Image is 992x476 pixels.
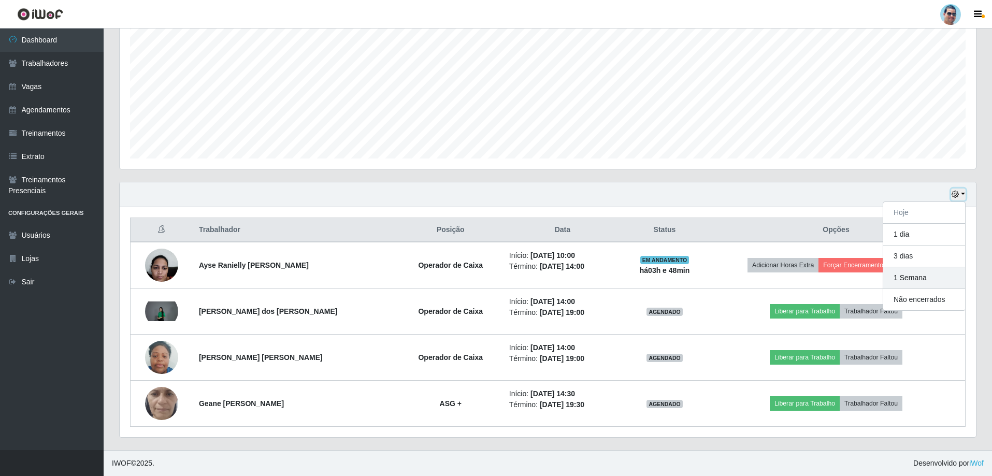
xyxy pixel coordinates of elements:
[199,307,338,315] strong: [PERSON_NAME] dos [PERSON_NAME]
[770,304,840,319] button: Liberar para Trabalho
[747,258,818,272] button: Adicionar Horas Extra
[530,251,575,259] time: [DATE] 10:00
[840,350,902,365] button: Trabalhador Faltou
[509,388,616,399] li: Início:
[646,400,683,408] span: AGENDADO
[398,218,503,242] th: Posição
[883,202,965,224] button: Hoje
[199,399,284,408] strong: Geane [PERSON_NAME]
[640,266,690,275] strong: há 03 h e 48 min
[112,458,154,469] span: © 2025 .
[418,307,483,315] strong: Operador de Caixa
[883,289,965,310] button: Não encerrados
[509,307,616,318] li: Término:
[145,301,178,321] img: 1758553448636.jpeg
[509,250,616,261] li: Início:
[440,399,462,408] strong: ASG +
[199,261,309,269] strong: Ayse Ranielly [PERSON_NAME]
[540,400,584,409] time: [DATE] 19:30
[540,262,584,270] time: [DATE] 14:00
[530,297,575,306] time: [DATE] 14:00
[770,350,840,365] button: Liberar para Trabalho
[503,218,622,242] th: Data
[112,459,131,467] span: IWOF
[707,218,966,242] th: Opções
[509,342,616,353] li: Início:
[530,390,575,398] time: [DATE] 14:30
[418,261,483,269] strong: Operador de Caixa
[17,8,63,21] img: CoreUI Logo
[509,296,616,307] li: Início:
[646,308,683,316] span: AGENDADO
[145,367,178,440] img: 1753810030739.jpeg
[770,396,840,411] button: Liberar para Trabalho
[640,256,689,264] span: EM ANDAMENTO
[145,336,178,380] img: 1709225632480.jpeg
[509,399,616,410] li: Término:
[622,218,707,242] th: Status
[883,267,965,289] button: 1 Semana
[509,353,616,364] li: Término:
[540,354,584,363] time: [DATE] 19:00
[530,343,575,352] time: [DATE] 14:00
[540,308,584,316] time: [DATE] 19:00
[199,353,323,362] strong: [PERSON_NAME] [PERSON_NAME]
[840,304,902,319] button: Trabalhador Faltou
[509,261,616,272] li: Término:
[193,218,398,242] th: Trabalhador
[646,354,683,362] span: AGENDADO
[818,258,888,272] button: Forçar Encerramento
[883,246,965,267] button: 3 dias
[883,224,965,246] button: 1 dia
[913,458,984,469] span: Desenvolvido por
[969,459,984,467] a: iWof
[418,353,483,362] strong: Operador de Caixa
[145,243,178,287] img: 1712274228951.jpeg
[840,396,902,411] button: Trabalhador Faltou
